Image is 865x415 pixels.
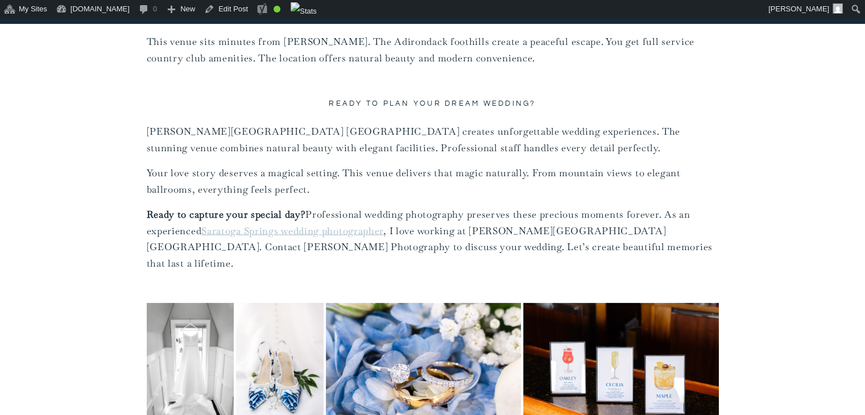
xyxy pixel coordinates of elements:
span: [PERSON_NAME] [768,5,829,13]
p: Your love story deserves a magical setting. This venue delivers that magic naturally. From mounta... [147,165,719,197]
a: Saratoga Springs wedding photographer [201,225,383,237]
a: [DOMAIN_NAME] [147,10,234,23]
img: Views over 48 hours. Click for more Jetpack Stats. [291,2,317,20]
div: Good [274,6,280,13]
p: Professional wedding photography preserves these precious moments forever. As an experienced , I ... [147,206,719,271]
strong: Ready to capture your special day? [147,208,306,221]
h2: Ready to Plan Your Dream Wedding? [147,98,719,110]
p: [PERSON_NAME][GEOGRAPHIC_DATA] [GEOGRAPHIC_DATA] creates unforgettable wedding experiences. The s... [147,123,719,156]
p: This venue sits minutes from [PERSON_NAME]. The Adirondack foothills create a peaceful escape. Yo... [147,34,719,66]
